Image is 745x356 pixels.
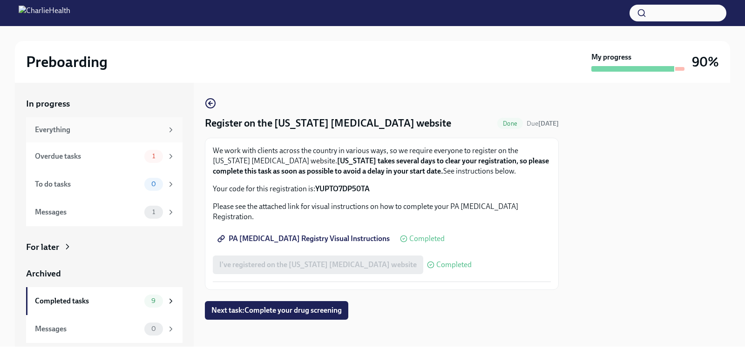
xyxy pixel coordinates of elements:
span: 0 [146,325,162,332]
div: Completed tasks [35,296,141,306]
img: CharlieHealth [19,6,70,20]
strong: [US_STATE] takes several days to clear your registration, so please complete this task as soon as... [213,156,549,175]
span: 1 [147,208,161,215]
p: We work with clients across the country in various ways, so we require everyone to register on th... [213,146,551,176]
span: Due [527,120,559,128]
button: Next task:Complete your drug screening [205,301,348,320]
a: PA [MEDICAL_DATA] Registry Visual Instructions [213,229,396,248]
a: In progress [26,98,183,110]
h4: Register on the [US_STATE] [MEDICAL_DATA] website [205,116,451,130]
a: Archived [26,268,183,280]
div: For later [26,241,59,253]
span: Completed [409,235,445,242]
span: 9 [146,297,161,304]
strong: YUPTO7DP50TA [315,184,370,193]
strong: [DATE] [538,120,559,128]
a: Messages0 [26,315,183,343]
span: PA [MEDICAL_DATA] Registry Visual Instructions [219,234,390,243]
h3: 90% [692,54,719,70]
a: Overdue tasks1 [26,142,183,170]
strong: My progress [591,52,631,62]
a: Messages1 [26,198,183,226]
span: Next task : Complete your drug screening [211,306,342,315]
a: Completed tasks9 [26,287,183,315]
span: 1 [147,153,161,160]
p: Please see the attached link for visual instructions on how to complete your PA [MEDICAL_DATA] Re... [213,202,551,222]
span: September 11th, 2025 09:00 [527,119,559,128]
div: Everything [35,125,163,135]
a: Everything [26,117,183,142]
div: Messages [35,324,141,334]
div: Messages [35,207,141,217]
span: Completed [436,261,472,269]
span: Done [497,120,523,127]
a: For later [26,241,183,253]
a: To do tasks0 [26,170,183,198]
p: Your code for this registration is: [213,184,551,194]
span: 0 [146,181,162,188]
div: Overdue tasks [35,151,141,161]
h2: Preboarding [26,53,108,71]
div: To do tasks [35,179,141,189]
